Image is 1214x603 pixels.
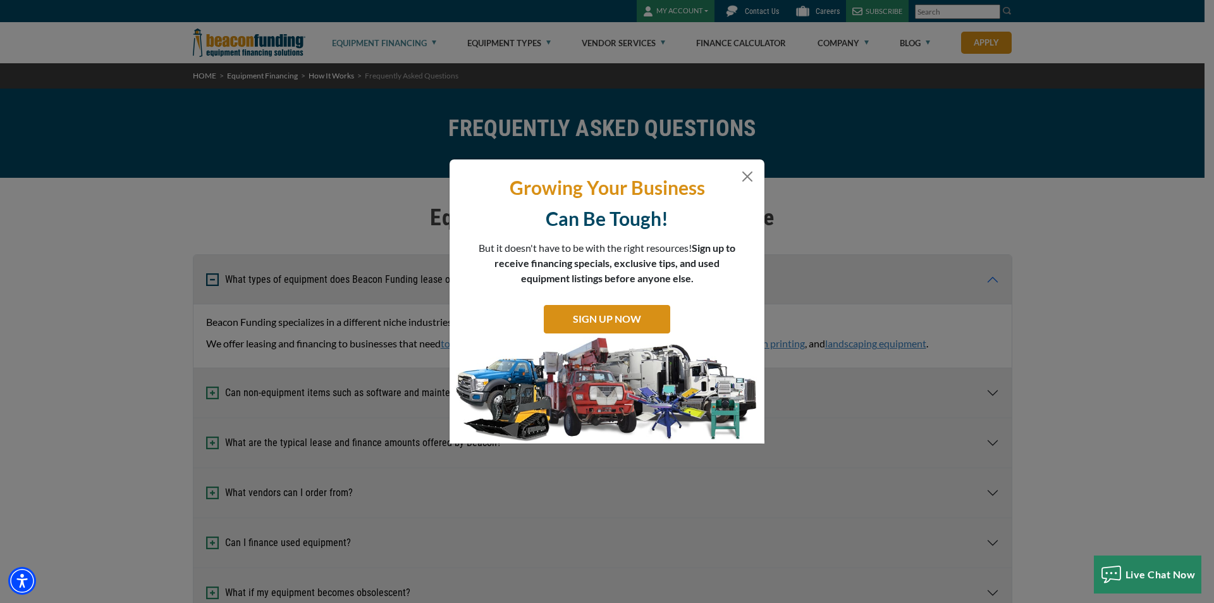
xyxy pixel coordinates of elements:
div: Accessibility Menu [8,567,36,595]
img: subscribe-modal.jpg [450,337,764,444]
button: Close [740,169,755,184]
button: Live Chat Now [1094,556,1202,594]
a: SIGN UP NOW [544,305,670,333]
span: Sign up to receive financing specials, exclusive tips, and used equipment listings before anyone ... [494,242,735,284]
p: Growing Your Business [459,175,755,200]
p: But it doesn't have to be with the right resources! [478,240,736,286]
p: Can Be Tough! [459,206,755,231]
span: Live Chat Now [1125,568,1196,580]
